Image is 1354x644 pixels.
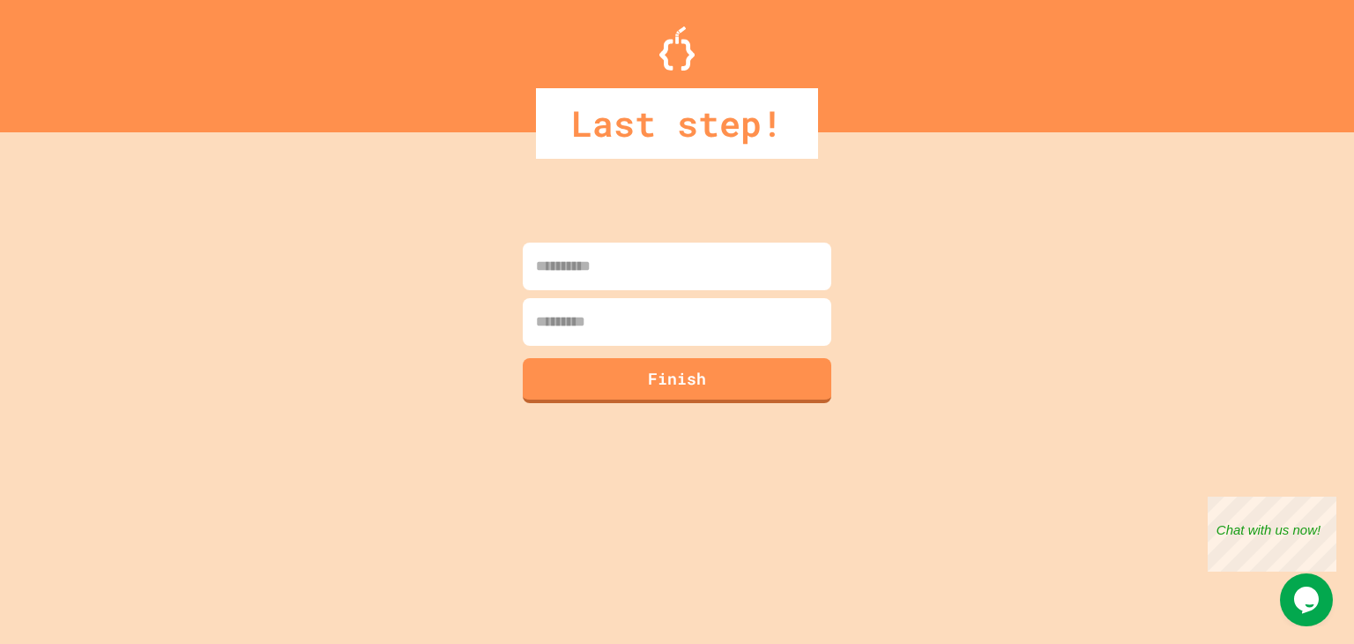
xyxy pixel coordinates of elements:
button: Finish [523,358,831,403]
iframe: chat widget [1280,573,1336,626]
div: Last step! [536,88,818,159]
img: Logo.svg [659,26,695,71]
iframe: chat widget [1208,497,1336,572]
